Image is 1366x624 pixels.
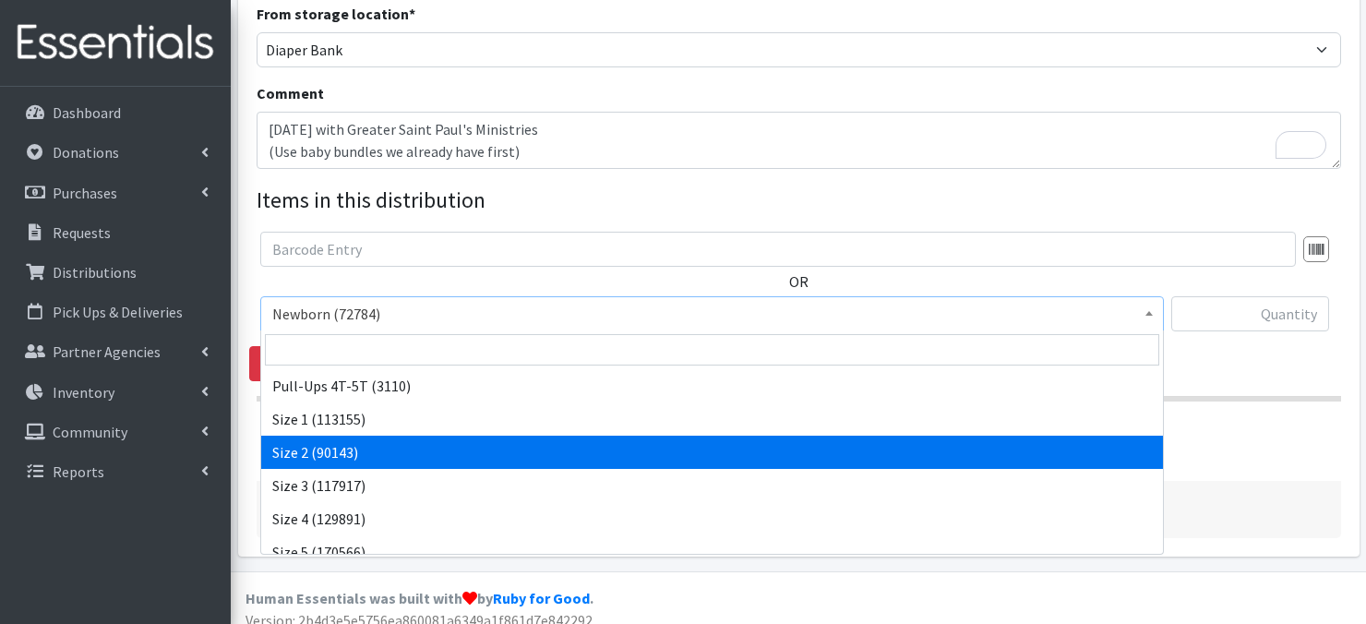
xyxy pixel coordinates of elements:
a: Ruby for Good [493,589,590,607]
label: From storage location [257,3,415,25]
a: Donations [7,134,223,171]
a: Reports [7,453,223,490]
a: Pick Ups & Deliveries [7,294,223,330]
p: Distributions [53,263,137,282]
p: Dashboard [53,103,121,122]
input: Quantity [1171,296,1329,331]
a: Remove [249,346,341,381]
a: Requests [7,214,223,251]
span: Newborn (72784) [260,296,1164,331]
li: Size 1 (113155) [261,402,1163,436]
p: Purchases [53,184,117,202]
a: Distributions [7,254,223,291]
a: Dashboard [7,94,223,131]
span: Newborn (72784) [272,301,1152,327]
p: Partner Agencies [53,342,161,361]
abbr: required [409,5,415,23]
a: Purchases [7,174,223,211]
p: Donations [53,143,119,162]
li: Size 5 (170566) [261,535,1163,569]
legend: Items in this distribution [257,184,1341,217]
label: OR [789,270,809,293]
strong: Human Essentials was built with by . [246,589,593,607]
img: HumanEssentials [7,12,223,74]
a: Community [7,414,223,450]
a: Partner Agencies [7,333,223,370]
input: Barcode Entry [260,232,1296,267]
textarea: To enrich screen reader interactions, please activate Accessibility in Grammarly extension settings [257,112,1341,169]
li: Pull-Ups 4T-5T (3110) [261,369,1163,402]
p: Community [53,423,127,441]
li: Size 4 (129891) [261,502,1163,535]
p: Pick Ups & Deliveries [53,303,183,321]
a: Inventory [7,374,223,411]
label: Comment [257,82,324,104]
p: Requests [53,223,111,242]
li: Size 3 (117917) [261,469,1163,502]
p: Inventory [53,383,114,402]
p: Reports [53,462,104,481]
li: Size 2 (90143) [261,436,1163,469]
